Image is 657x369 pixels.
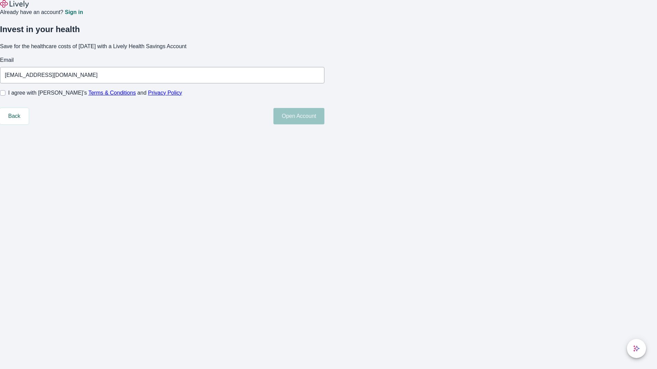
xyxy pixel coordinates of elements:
svg: Lively AI Assistant [633,345,640,352]
button: chat [627,339,646,358]
a: Privacy Policy [148,90,182,96]
a: Terms & Conditions [88,90,136,96]
span: I agree with [PERSON_NAME]’s and [8,89,182,97]
a: Sign in [65,10,83,15]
